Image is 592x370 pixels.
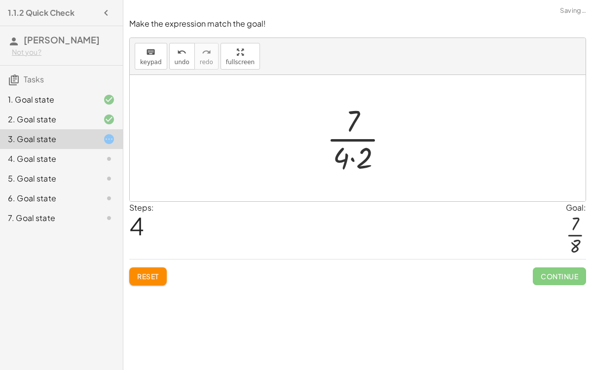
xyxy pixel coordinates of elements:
[24,74,44,84] span: Tasks
[103,133,115,145] i: Task started.
[129,267,167,285] button: Reset
[8,192,87,204] div: 6. Goal state
[169,43,195,70] button: undoundo
[103,113,115,125] i: Task finished and correct.
[200,59,213,66] span: redo
[146,46,155,58] i: keyboard
[103,212,115,224] i: Task not started.
[8,153,87,165] div: 4. Goal state
[12,47,115,57] div: Not you?
[8,113,87,125] div: 2. Goal state
[8,173,87,185] div: 5. Goal state
[8,94,87,106] div: 1. Goal state
[24,34,100,45] span: [PERSON_NAME]
[560,6,586,16] span: Saving…
[103,153,115,165] i: Task not started.
[129,18,586,30] p: Make the expression match the goal!
[202,46,211,58] i: redo
[135,43,167,70] button: keyboardkeypad
[129,202,154,213] label: Steps:
[566,202,586,214] div: Goal:
[103,192,115,204] i: Task not started.
[103,173,115,185] i: Task not started.
[175,59,189,66] span: undo
[226,59,255,66] span: fullscreen
[140,59,162,66] span: keypad
[8,212,87,224] div: 7. Goal state
[8,133,87,145] div: 3. Goal state
[129,211,144,241] span: 4
[103,94,115,106] i: Task finished and correct.
[221,43,260,70] button: fullscreen
[137,272,159,281] span: Reset
[194,43,219,70] button: redoredo
[177,46,186,58] i: undo
[8,7,74,19] h4: 1.1.2 Quick Check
